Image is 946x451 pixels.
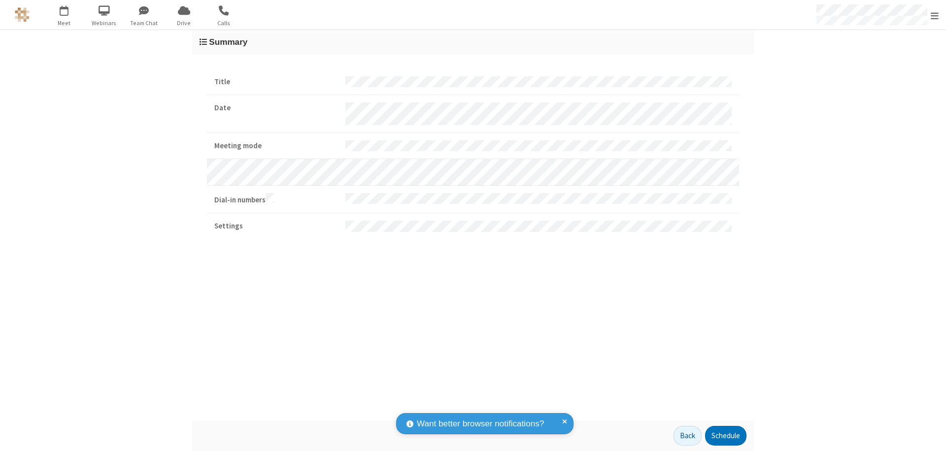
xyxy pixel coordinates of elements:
img: QA Selenium DO NOT DELETE OR CHANGE [15,7,30,22]
span: Summary [209,37,247,47]
button: Schedule [705,426,746,446]
button: Back [674,426,702,446]
span: Drive [166,19,203,28]
strong: Dial-in numbers [214,193,338,206]
strong: Title [214,76,338,88]
span: Calls [205,19,242,28]
span: Webinars [86,19,123,28]
span: Meet [46,19,83,28]
span: Team Chat [126,19,163,28]
strong: Date [214,102,338,114]
strong: Meeting mode [214,140,338,152]
span: Want better browser notifications? [417,418,544,430]
strong: Settings [214,221,338,232]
